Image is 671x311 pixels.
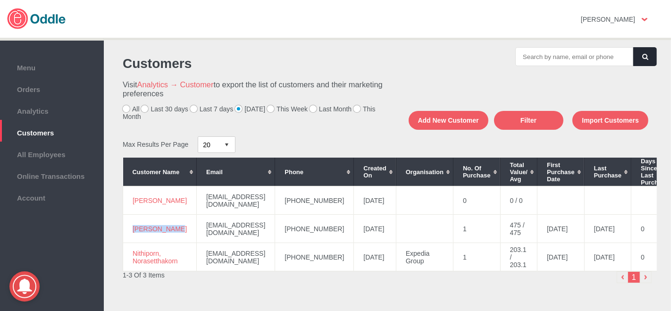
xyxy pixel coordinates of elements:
h1: Customers [123,56,383,71]
label: Last Month [310,105,352,113]
label: This Month [123,105,376,120]
td: 1 [453,243,501,271]
th: First Purchase Date [537,158,585,186]
td: [DATE] [584,243,631,271]
td: [EMAIL_ADDRESS][DOMAIN_NAME] [197,215,275,243]
img: left-arrow-small.png [617,271,629,283]
td: Expedia Group [396,243,453,271]
th: Phone [275,158,354,186]
img: right-arrow.png [640,271,652,283]
input: Search by name, email or phone [515,47,633,66]
td: [DATE] [537,243,585,271]
span: 1-3 Of 3 Items [123,271,165,279]
th: No. of Purchase [453,158,501,186]
th: Customer Name [123,158,197,186]
td: [DATE] [354,215,396,243]
span: Max Results Per Page [123,141,188,149]
button: Add New Customer [409,111,488,130]
span: Menu [5,61,99,72]
th: Organisation [396,158,453,186]
td: 475 / 475 [500,215,537,243]
label: [DATE] [235,105,265,113]
span: Orders [5,83,99,93]
strong: [PERSON_NAME] [581,16,635,23]
td: [PHONE_NUMBER] [275,186,354,215]
a: [PERSON_NAME] [133,225,187,233]
span: All Employees [5,148,99,159]
th: Total Value/ Avg [500,158,537,186]
td: [DATE] [537,215,585,243]
span: Customers [5,126,99,137]
td: [EMAIL_ADDRESS][DOMAIN_NAME] [197,186,275,215]
td: [DATE] [354,186,396,215]
a: [PERSON_NAME] [133,197,187,204]
h3: Visit to export the list of customers and their marketing preferences [123,80,383,98]
label: Last 7 days [190,105,234,113]
td: [DATE] [354,243,396,271]
td: [PHONE_NUMBER] [275,215,354,243]
td: 203.1 / 203.1 [500,243,537,271]
a: Nithiporn, Norasetthakorn [133,250,178,265]
td: 0 [453,186,501,215]
th: Created On [354,158,396,186]
th: Last Purchase [584,158,631,186]
th: Email [197,158,275,186]
td: [DATE] [584,215,631,243]
button: Filter [494,111,563,130]
td: [PHONE_NUMBER] [275,243,354,271]
span: Analytics [5,105,99,115]
a: Analytics → Customer [137,80,214,89]
span: Online Transactions [5,170,99,180]
label: Last 30 days [141,105,188,113]
td: 1 [453,215,501,243]
td: 0 / 0 [500,186,537,215]
label: This Week [267,105,308,113]
li: 1 [628,271,640,283]
td: [EMAIL_ADDRESS][DOMAIN_NAME] [197,243,275,271]
button: Import Customers [572,111,648,130]
span: Account [5,192,99,202]
label: All [123,105,140,113]
img: user-option-arrow.png [642,18,647,21]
